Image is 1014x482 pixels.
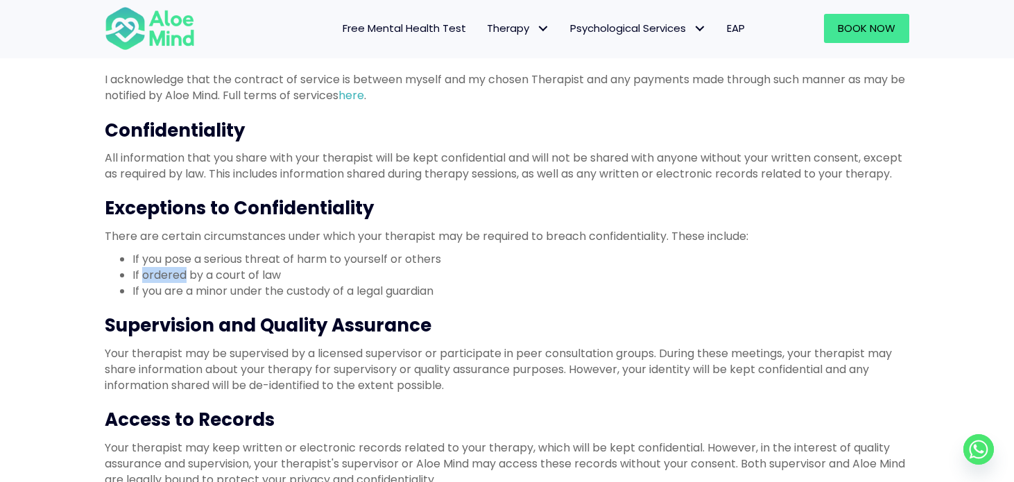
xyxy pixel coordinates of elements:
span: Psychological Services: submenu [689,19,710,39]
span: Free Mental Health Test [343,21,466,35]
h3: Access to Records [105,407,909,432]
li: If ordered by a court of law [132,267,909,283]
a: here [338,87,364,103]
li: If you are a minor under the custody of a legal guardian [132,283,909,299]
h3: Supervision and Quality Assurance [105,313,909,338]
a: EAP [716,14,755,43]
a: TherapyTherapy: submenu [476,14,560,43]
li: If you pose a serious threat of harm to yourself or others [132,251,909,267]
a: Free Mental Health Test [332,14,476,43]
p: I acknowledge that the contract of service is between myself and my chosen Therapist and any paym... [105,71,909,103]
a: Psychological ServicesPsychological Services: submenu [560,14,716,43]
p: There are certain circumstances under which your therapist may be required to breach confidential... [105,228,909,244]
img: Aloe mind Logo [105,6,195,51]
h3: Confidentiality [105,118,909,143]
span: Therapy [487,21,549,35]
p: Your therapist may be supervised by a licensed supervisor or participate in peer consultation gro... [105,345,909,394]
span: Therapy: submenu [533,19,553,39]
span: Book Now [838,21,895,35]
a: Book Now [824,14,909,43]
h3: Exceptions to Confidentiality [105,196,909,221]
a: Whatsapp [963,434,994,465]
p: All information that you share with your therapist will be kept confidential and will not be shar... [105,150,909,182]
span: Psychological Services [570,21,706,35]
nav: Menu [213,14,755,43]
span: EAP [727,21,745,35]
